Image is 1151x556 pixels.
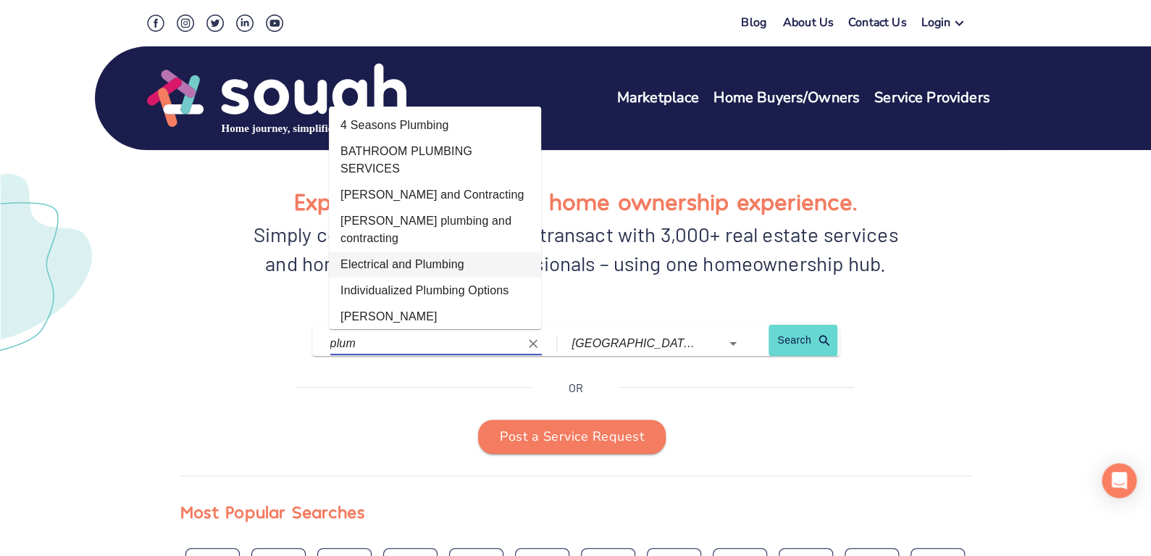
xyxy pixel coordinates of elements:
[523,333,543,354] button: Clear
[330,332,521,354] input: What service are you looking for?
[329,278,541,304] li: Individualized Plumbing Options
[568,379,582,397] p: OR
[246,220,905,278] div: Simply connect, collaborate and transact with 3,000+ real estate services and home improvement pr...
[329,138,541,182] li: BATHROOM PLUMBING SERVICES
[329,112,541,138] li: 4 Seasons Plumbing
[329,304,541,347] li: [PERSON_NAME] [PERSON_NAME]
[206,14,224,32] img: Twitter Social Icon
[147,62,406,136] img: Souqh Logo
[236,14,254,32] img: LinkedIn Social Icon
[713,88,860,109] a: Home Buyers/Owners
[783,14,834,36] a: About Us
[617,88,700,109] a: Marketplace
[294,183,857,220] h1: Experience a simplified home ownership experience.
[921,14,950,36] div: Login
[177,14,194,32] img: Instagram Social Icon
[1102,463,1137,498] div: Open Intercom Messenger
[478,420,666,455] button: Post a Service Request
[572,332,700,354] input: Which city?
[329,208,541,252] li: [PERSON_NAME] plumbing and contracting
[848,14,907,36] a: Contact Us
[874,88,990,109] a: Service Providers
[147,14,164,32] img: Facebook Social Icon
[741,14,766,30] a: Blog
[266,14,283,32] img: Youtube Social Icon
[329,182,541,208] li: [PERSON_NAME] and Contracting
[500,426,644,449] span: Post a Service Request
[180,498,365,526] div: Most Popular Searches
[329,252,541,278] li: Electrical and Plumbing
[723,333,743,354] button: Open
